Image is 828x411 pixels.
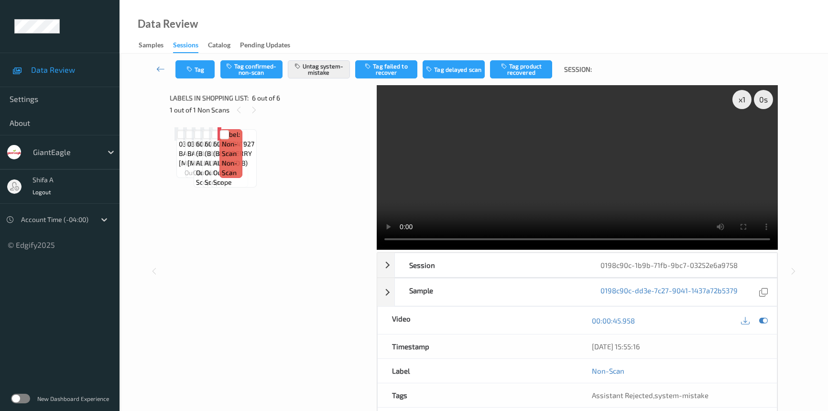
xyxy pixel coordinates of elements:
button: Tag confirmed-non-scan [220,60,283,78]
span: out-of-scope [213,168,254,187]
div: Timestamp [378,334,577,358]
span: out-of-scope [196,168,237,187]
button: Untag system-mistake [288,60,350,78]
a: Catalog [208,39,240,52]
div: Samples [139,40,163,52]
span: Assistant Rejected [592,391,653,400]
button: Tag product recovered [490,60,552,78]
span: out-of-scope [205,168,246,187]
span: out-of-scope [185,168,226,178]
span: out-of-scope [193,168,235,178]
div: Pending Updates [240,40,290,52]
a: Samples [139,39,173,52]
div: [DATE] 15:55:16 [592,342,763,351]
button: Tag failed to recover [355,60,417,78]
span: , [592,391,708,400]
a: Non-Scan [592,366,624,376]
span: system-mistake [654,391,708,400]
a: Sessions [173,39,208,53]
div: Data Review [138,19,198,29]
span: non-scan [222,158,240,178]
div: Catalog [208,40,230,52]
button: Tag [175,60,215,78]
a: 00:00:45.958 [592,316,635,325]
div: Sample0198c90c-dd3e-7c27-9041-1437a72b5379 [377,278,777,306]
div: 1 out of 1 Non Scans [170,104,370,116]
span: Label: 03003406524 (N. BASK [MEDICAL_DATA]) [179,130,232,168]
span: Labels in shopping list: [170,93,249,103]
div: Sessions [173,40,198,53]
span: Label: 60265241927 (BLUEBERRY ALMOND B) [213,130,254,168]
div: Tags [378,383,577,407]
span: Label: 60265241927 (BLUEBERRY ALMOND B) [196,130,237,168]
div: Video [378,307,577,334]
a: Pending Updates [240,39,300,52]
a: 0198c90c-dd3e-7c27-9041-1437a72b5379 [600,286,738,299]
div: 0 s [754,90,773,109]
div: 0198c90c-1b9b-71fb-9bc7-03252e6a9758 [586,253,777,277]
div: Session [395,253,586,277]
div: Label [378,359,577,383]
div: Session0198c90c-1b9b-71fb-9bc7-03252e6a9758 [377,253,777,278]
button: Tag delayed scan [423,60,485,78]
span: Label: Non-Scan [222,130,240,158]
span: Label: 60265241927 (BLUEBERRY ALMOND B) [205,130,246,168]
span: Label: 03003406524 (N. BASK [MEDICAL_DATA]) [187,130,240,168]
span: Session: [564,65,592,74]
div: Sample [395,278,586,306]
div: x 1 [732,90,752,109]
span: 6 out of 6 [252,93,280,103]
